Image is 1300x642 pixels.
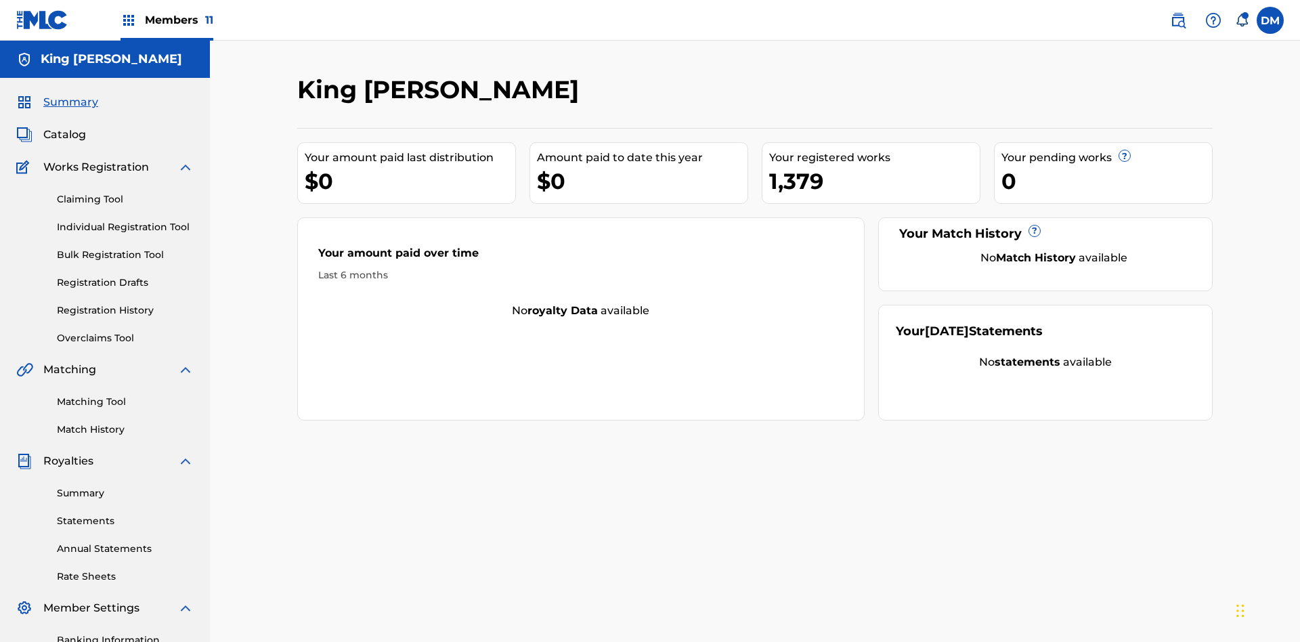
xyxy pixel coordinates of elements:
[318,245,844,268] div: Your amount paid over time
[537,150,747,166] div: Amount paid to date this year
[769,150,980,166] div: Your registered works
[16,127,86,143] a: CatalogCatalog
[896,322,1043,341] div: Your Statements
[318,268,844,282] div: Last 6 months
[57,570,194,584] a: Rate Sheets
[298,303,864,319] div: No available
[297,74,586,105] h2: King [PERSON_NAME]
[43,600,139,616] span: Member Settings
[305,150,515,166] div: Your amount paid last distribution
[16,453,32,469] img: Royalties
[16,94,32,110] img: Summary
[527,304,598,317] strong: royalty data
[57,514,194,528] a: Statements
[1119,150,1130,161] span: ?
[57,395,194,409] a: Matching Tool
[1236,591,1244,631] div: Drag
[177,159,194,175] img: expand
[1205,12,1221,28] img: help
[41,51,182,67] h5: King McTesterson
[1170,12,1186,28] img: search
[16,10,68,30] img: MLC Logo
[913,250,1196,266] div: No available
[1001,150,1212,166] div: Your pending works
[57,423,194,437] a: Match History
[43,159,149,175] span: Works Registration
[1029,226,1040,236] span: ?
[16,362,33,378] img: Matching
[537,166,747,196] div: $0
[43,453,93,469] span: Royalties
[43,127,86,143] span: Catalog
[43,362,96,378] span: Matching
[57,303,194,318] a: Registration History
[1200,7,1227,34] div: Help
[996,251,1076,264] strong: Match History
[177,453,194,469] img: expand
[1165,7,1192,34] a: Public Search
[43,94,98,110] span: Summary
[16,51,32,68] img: Accounts
[57,486,194,500] a: Summary
[995,356,1060,368] strong: statements
[205,14,213,26] span: 11
[16,94,98,110] a: SummarySummary
[145,12,213,28] span: Members
[1232,577,1300,642] iframe: Chat Widget
[121,12,137,28] img: Top Rightsholders
[1257,7,1284,34] div: User Menu
[16,159,34,175] img: Works Registration
[1001,166,1212,196] div: 0
[305,166,515,196] div: $0
[896,354,1196,370] div: No available
[16,127,32,143] img: Catalog
[57,331,194,345] a: Overclaims Tool
[57,220,194,234] a: Individual Registration Tool
[57,542,194,556] a: Annual Statements
[57,276,194,290] a: Registration Drafts
[16,600,32,616] img: Member Settings
[896,225,1196,243] div: Your Match History
[925,324,969,339] span: [DATE]
[177,362,194,378] img: expand
[177,600,194,616] img: expand
[1235,14,1249,27] div: Notifications
[769,166,980,196] div: 1,379
[57,248,194,262] a: Bulk Registration Tool
[57,192,194,207] a: Claiming Tool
